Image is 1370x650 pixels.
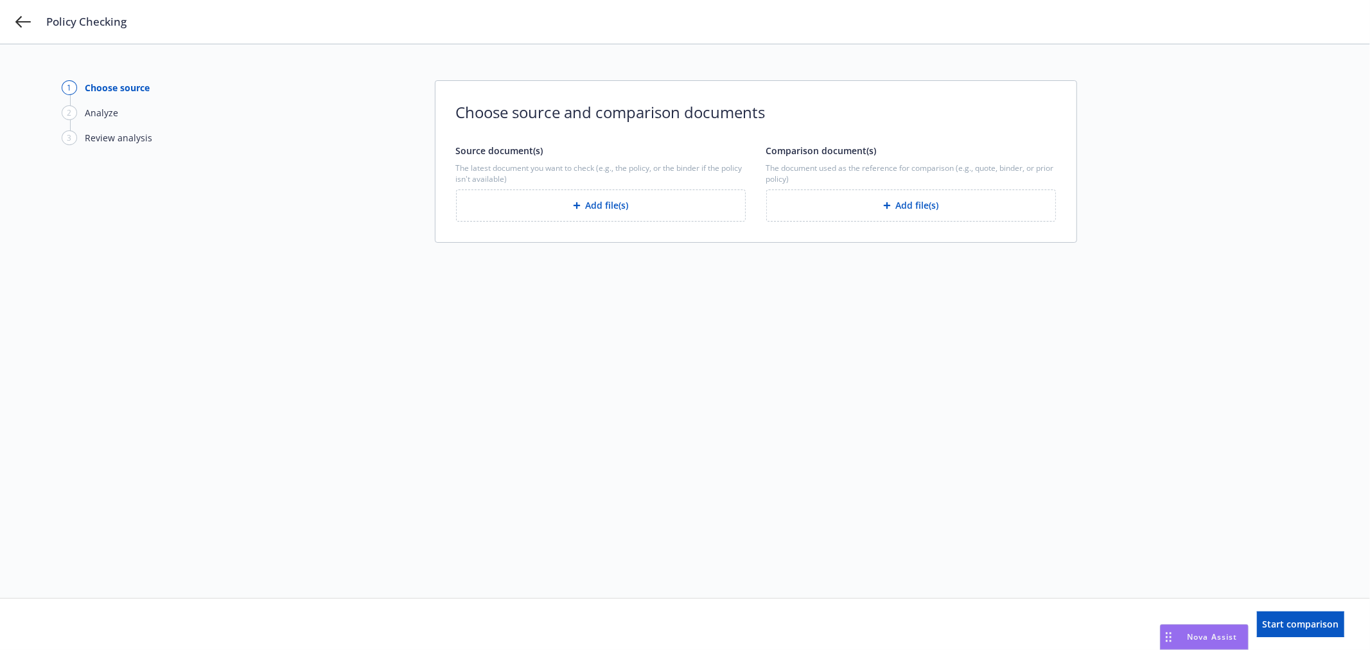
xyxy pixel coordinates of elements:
span: Nova Assist [1187,631,1238,642]
span: Source document(s) [456,145,543,157]
button: Add file(s) [766,189,1056,222]
div: Analyze [85,106,118,119]
button: Start comparison [1257,611,1344,637]
span: Choose source and comparison documents [456,101,1056,123]
span: The latest document you want to check (e.g., the policy, or the binder if the policy isn't availa... [456,162,746,184]
div: 3 [62,130,77,145]
button: Add file(s) [456,189,746,222]
span: Policy Checking [46,14,127,30]
div: 1 [62,80,77,95]
span: The document used as the reference for comparison (e.g., quote, binder, or prior policy) [766,162,1056,184]
span: Comparison document(s) [766,145,877,157]
div: Review analysis [85,131,152,145]
span: Start comparison [1263,618,1339,630]
div: Drag to move [1161,625,1177,649]
button: Nova Assist [1160,624,1249,650]
div: Choose source [85,81,150,94]
div: 2 [62,105,77,120]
